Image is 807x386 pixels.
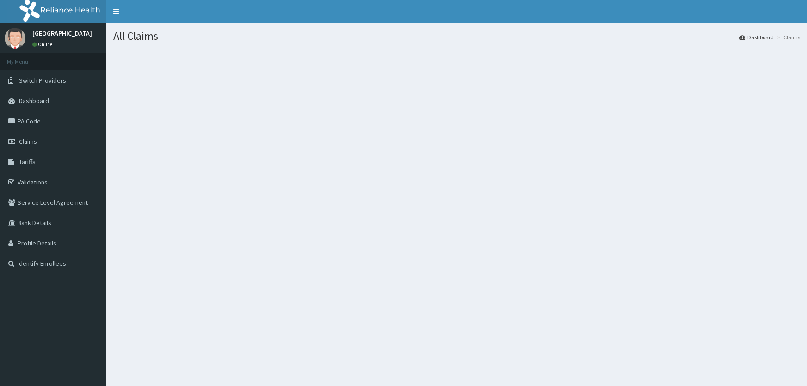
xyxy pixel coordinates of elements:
[5,28,25,49] img: User Image
[32,41,55,48] a: Online
[19,97,49,105] span: Dashboard
[19,76,66,85] span: Switch Providers
[32,30,92,37] p: [GEOGRAPHIC_DATA]
[113,30,800,42] h1: All Claims
[739,33,774,41] a: Dashboard
[19,137,37,146] span: Claims
[775,33,800,41] li: Claims
[19,158,36,166] span: Tariffs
